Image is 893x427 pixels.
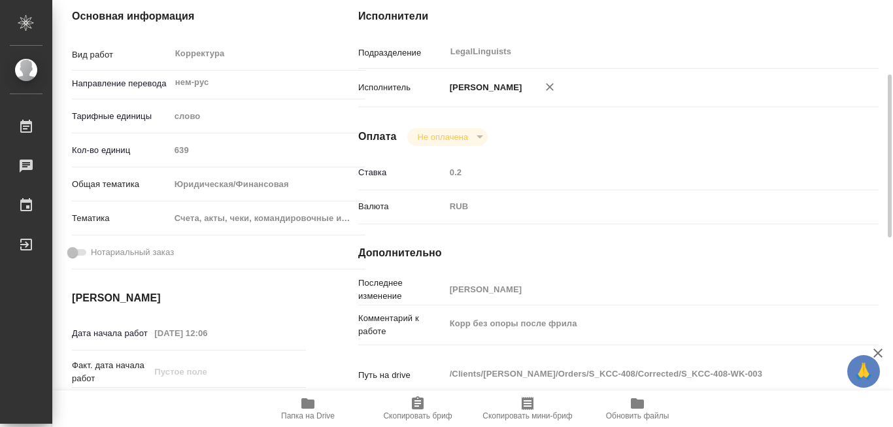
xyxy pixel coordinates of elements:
[358,81,445,94] p: Исполнитель
[414,131,472,143] button: Не оплачена
[170,207,366,230] div: Счета, акты, чеки, командировочные и таможенные документы
[91,246,174,259] span: Нотариальный заказ
[72,359,150,385] p: Факт. дата начала работ
[358,129,397,145] h4: Оплата
[535,73,564,101] button: Удалить исполнителя
[72,110,170,123] p: Тарифные единицы
[445,196,835,218] div: RUB
[72,290,306,306] h4: [PERSON_NAME]
[72,178,170,191] p: Общая тематика
[363,390,473,427] button: Скопировать бриф
[383,411,452,420] span: Скопировать бриф
[445,313,835,335] textarea: Корр без опоры после фрила
[170,173,366,196] div: Юридическая/Финансовая
[72,327,150,340] p: Дата начала работ
[72,48,170,61] p: Вид работ
[358,277,445,303] p: Последнее изменение
[150,362,264,381] input: Пустое поле
[150,324,264,343] input: Пустое поле
[445,280,835,299] input: Пустое поле
[606,411,669,420] span: Обновить файлы
[72,77,170,90] p: Направление перевода
[407,128,488,146] div: Не оплачена
[358,46,445,60] p: Подразделение
[358,369,445,382] p: Путь на drive
[358,312,445,338] p: Комментарий к работе
[445,81,522,94] p: [PERSON_NAME]
[445,163,835,182] input: Пустое поле
[358,245,879,261] h4: Дополнительно
[170,141,366,160] input: Пустое поле
[358,166,445,179] p: Ставка
[72,144,170,157] p: Кол-во единиц
[473,390,582,427] button: Скопировать мини-бриф
[445,363,835,385] textarea: /Clients/[PERSON_NAME]/Orders/S_KCC-408/Corrected/S_KCC-408-WK-003
[358,200,445,213] p: Валюта
[72,9,306,24] h4: Основная информация
[482,411,572,420] span: Скопировать мини-бриф
[852,358,875,385] span: 🙏
[847,355,880,388] button: 🙏
[253,390,363,427] button: Папка на Drive
[582,390,692,427] button: Обновить файлы
[358,9,879,24] h4: Исполнители
[281,411,335,420] span: Папка на Drive
[72,212,170,225] p: Тематика
[170,105,366,128] div: слово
